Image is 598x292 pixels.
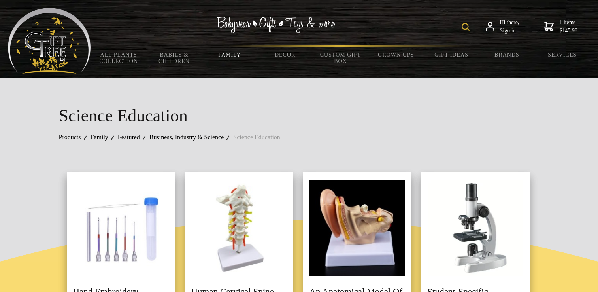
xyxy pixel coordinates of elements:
[500,18,519,35] span: Hi there,
[91,47,146,70] a: All Plants Collection
[462,23,470,31] img: product search
[257,47,313,63] a: Decor
[535,47,590,63] a: Services
[368,47,424,63] a: Grown Ups
[313,47,368,70] a: Custom Gift Box
[500,27,519,35] strong: Sign in
[217,17,336,33] img: Babywear - Gifts - Toys & more
[59,103,540,129] h1: Science Education
[233,132,290,142] a: Science Education
[146,47,202,70] a: Babies & Children
[544,18,577,35] a: 1 items$145.98
[559,19,577,35] span: 1 items
[424,47,479,63] a: Gift Ideas
[118,132,149,142] a: Featured
[202,47,257,63] a: Family
[8,8,91,74] img: Babyware - Gifts - Toys and more...
[486,18,519,35] a: Hi there,Sign in
[479,47,534,63] a: Brands
[59,132,91,142] a: Products
[149,132,233,142] a: Business, Industry & Science
[559,27,577,35] strong: $145.98
[91,132,118,142] a: Family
